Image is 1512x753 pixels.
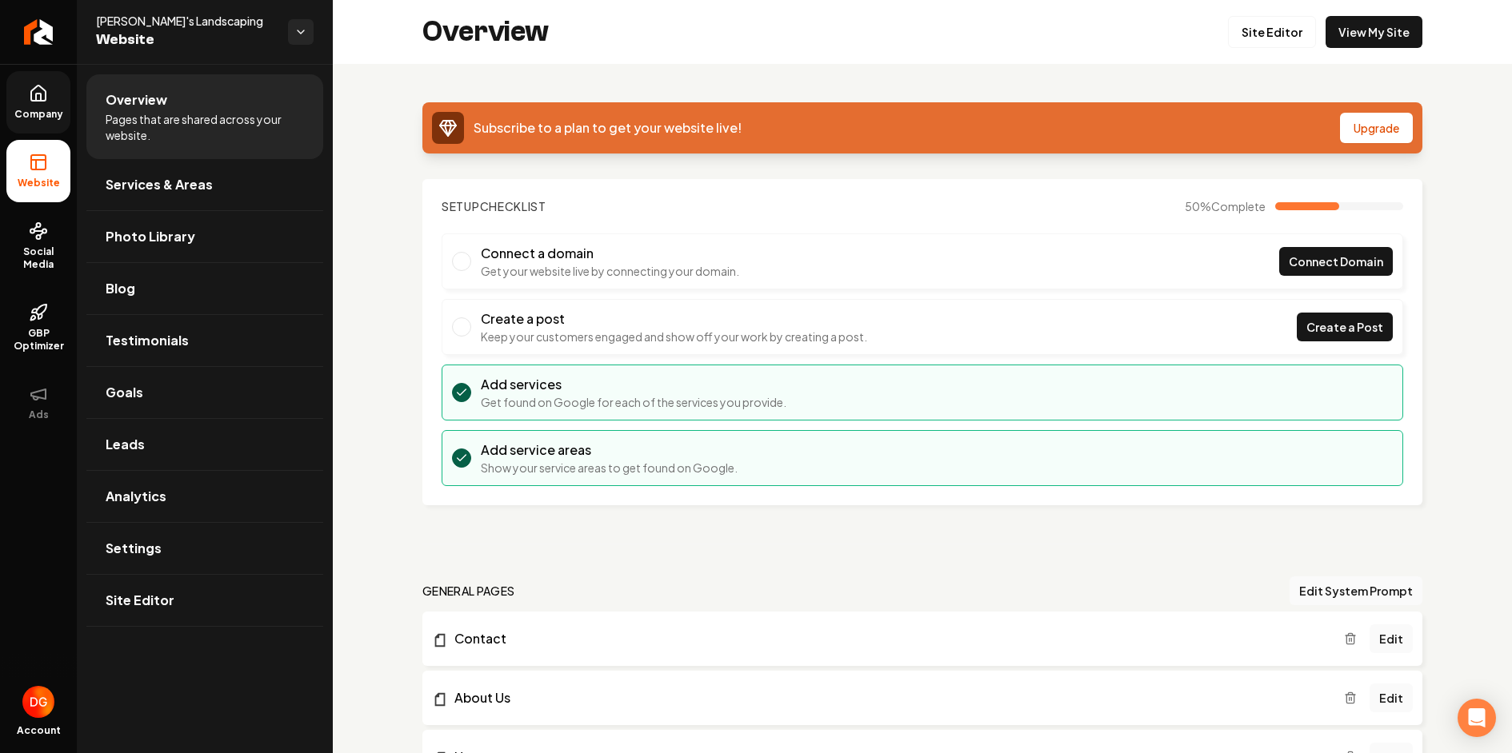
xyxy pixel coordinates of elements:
span: Leads [106,435,145,454]
a: Testimonials [86,315,323,366]
h3: Add services [481,375,786,394]
span: Ads [22,408,55,421]
a: Connect Domain [1279,247,1393,276]
div: Open Intercom Messenger [1458,699,1496,737]
span: Analytics [106,487,166,506]
span: Subscribe to a plan to get your website live! [474,119,742,136]
h3: Connect a domain [481,244,739,263]
h2: Checklist [442,198,546,214]
a: Services & Areas [86,159,323,210]
span: Pages that are shared across your website. [106,111,304,143]
span: 50 % [1185,198,1266,214]
p: Show your service areas to get found on Google. [481,460,738,476]
span: Complete [1211,199,1266,213]
span: Website [11,177,66,189]
a: Leads [86,419,323,470]
span: Website [96,29,275,51]
a: View My Site [1326,16,1422,48]
span: Testimonials [106,331,189,350]
span: Company [8,108,70,121]
p: Get found on Google for each of the services you provide. [481,394,786,410]
button: Ads [6,372,70,434]
a: Company [6,71,70,133]
h3: Add service areas [481,440,738,460]
img: Daniel Goldstein [22,686,54,718]
a: Social Media [6,209,70,284]
span: GBP Optimizer [6,327,70,353]
a: Settings [86,523,323,574]
span: Services & Areas [106,175,213,194]
span: Connect Domain [1289,253,1383,270]
span: Overview [106,90,167,110]
span: Settings [106,539,162,558]
button: Upgrade [1340,113,1413,143]
a: Edit [1370,683,1413,712]
span: Site Editor [106,591,174,610]
a: Edit [1370,624,1413,653]
a: Goals [86,367,323,418]
a: Site Editor [86,575,323,626]
a: Photo Library [86,211,323,262]
a: About Us [432,688,1344,707]
a: Contact [432,629,1344,648]
span: Goals [106,383,143,402]
span: Setup [442,199,480,213]
button: Edit System Prompt [1290,576,1422,605]
p: Keep your customers engaged and show off your work by creating a post. [481,329,867,345]
a: Create a Post [1297,313,1393,341]
span: Social Media [6,245,70,271]
span: Account [17,724,61,737]
h2: Overview [422,16,549,48]
a: Blog [86,263,323,314]
span: Photo Library [106,227,195,246]
h3: Create a post [481,309,867,329]
a: GBP Optimizer [6,290,70,365]
span: Create a Post [1306,319,1383,336]
a: Site Editor [1228,16,1316,48]
h2: general pages [422,583,515,599]
span: [PERSON_NAME]'s Landscaping [96,13,275,29]
img: Rebolt Logo [24,19,54,45]
span: Blog [106,279,135,298]
p: Get your website live by connecting your domain. [481,263,739,279]
a: Analytics [86,471,323,522]
button: Open user button [22,686,54,718]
